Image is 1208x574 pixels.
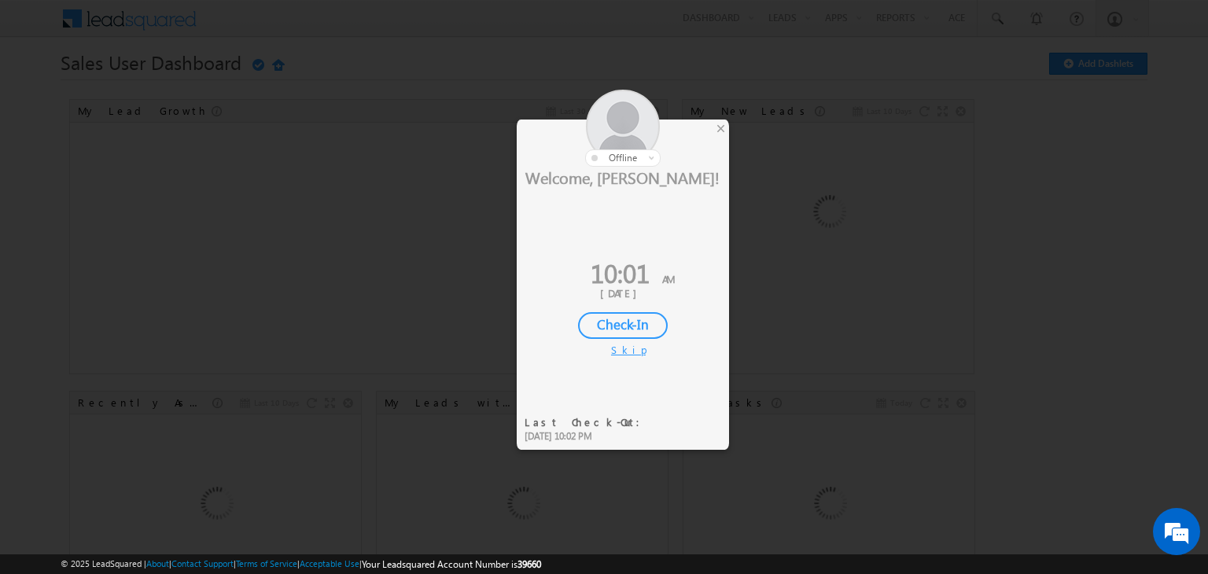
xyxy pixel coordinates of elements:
[662,272,675,285] span: AM
[171,558,234,568] a: Contact Support
[362,558,541,570] span: Your Leadsquared Account Number is
[236,558,297,568] a: Terms of Service
[146,558,169,568] a: About
[517,167,729,187] div: Welcome, [PERSON_NAME]!
[300,558,359,568] a: Acceptable Use
[609,152,637,164] span: offline
[528,286,717,300] div: [DATE]
[611,343,635,357] div: Skip
[578,312,668,339] div: Check-In
[525,429,650,443] div: [DATE] 10:02 PM
[525,415,650,429] div: Last Check-Out:
[61,557,541,572] span: © 2025 LeadSquared | | | | |
[591,255,650,290] span: 10:01
[713,120,729,137] div: ×
[517,558,541,570] span: 39660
